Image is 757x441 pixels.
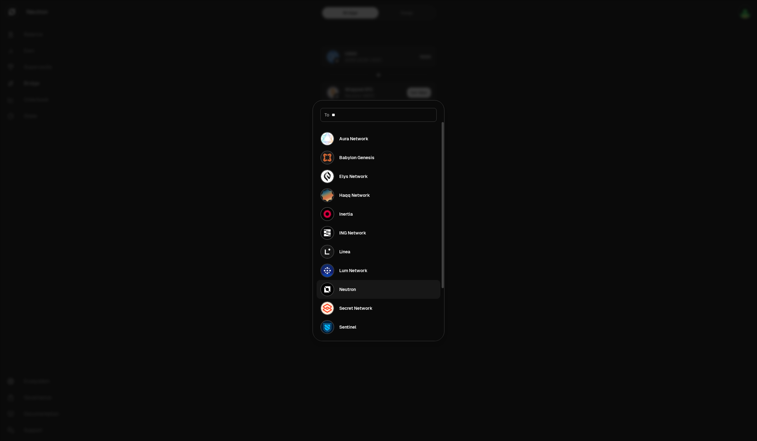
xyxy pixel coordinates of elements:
div: ING Network [339,230,366,236]
img: Elys Network Logo [321,170,334,183]
div: Neutron [339,286,356,293]
img: Haqq Network Logo [321,189,334,202]
button: Aura Network LogoAura Network [317,129,440,148]
button: Inertia LogoInertia [317,205,440,223]
img: Linea Logo [321,245,334,258]
div: Babylon Genesis [339,154,374,161]
div: Inertia [339,211,353,217]
div: Elys Network [339,173,368,180]
div: Haqq Network [339,192,370,198]
button: Elys Network LogoElys Network [317,167,440,186]
img: Babylon Genesis Logo [321,151,334,164]
img: Sentinel Logo [321,321,334,333]
button: Synternet Logo [317,336,440,355]
button: Linea LogoLinea [317,242,440,261]
button: Secret Network LogoSecret Network [317,299,440,318]
img: Secret Network Logo [321,302,334,315]
div: Lum Network [339,267,368,274]
img: Synternet Logo [321,340,334,352]
button: Sentinel LogoSentinel [317,318,440,336]
button: Lum Network LogoLum Network [317,261,440,280]
img: Inertia Logo [321,208,334,220]
button: Babylon Genesis LogoBabylon Genesis [317,148,440,167]
div: Aura Network [339,136,368,142]
img: ING Network Logo [321,227,334,239]
div: Secret Network [339,305,373,311]
button: ING Network LogoING Network [317,223,440,242]
div: Linea [339,249,350,255]
span: To [324,112,329,118]
img: Aura Network Logo [321,132,334,145]
button: Haqq Network LogoHaqq Network [317,186,440,205]
img: Lum Network Logo [321,264,334,277]
div: Sentinel [339,324,356,330]
button: Neutron LogoNeutron [317,280,440,299]
img: Neutron Logo [321,283,334,296]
